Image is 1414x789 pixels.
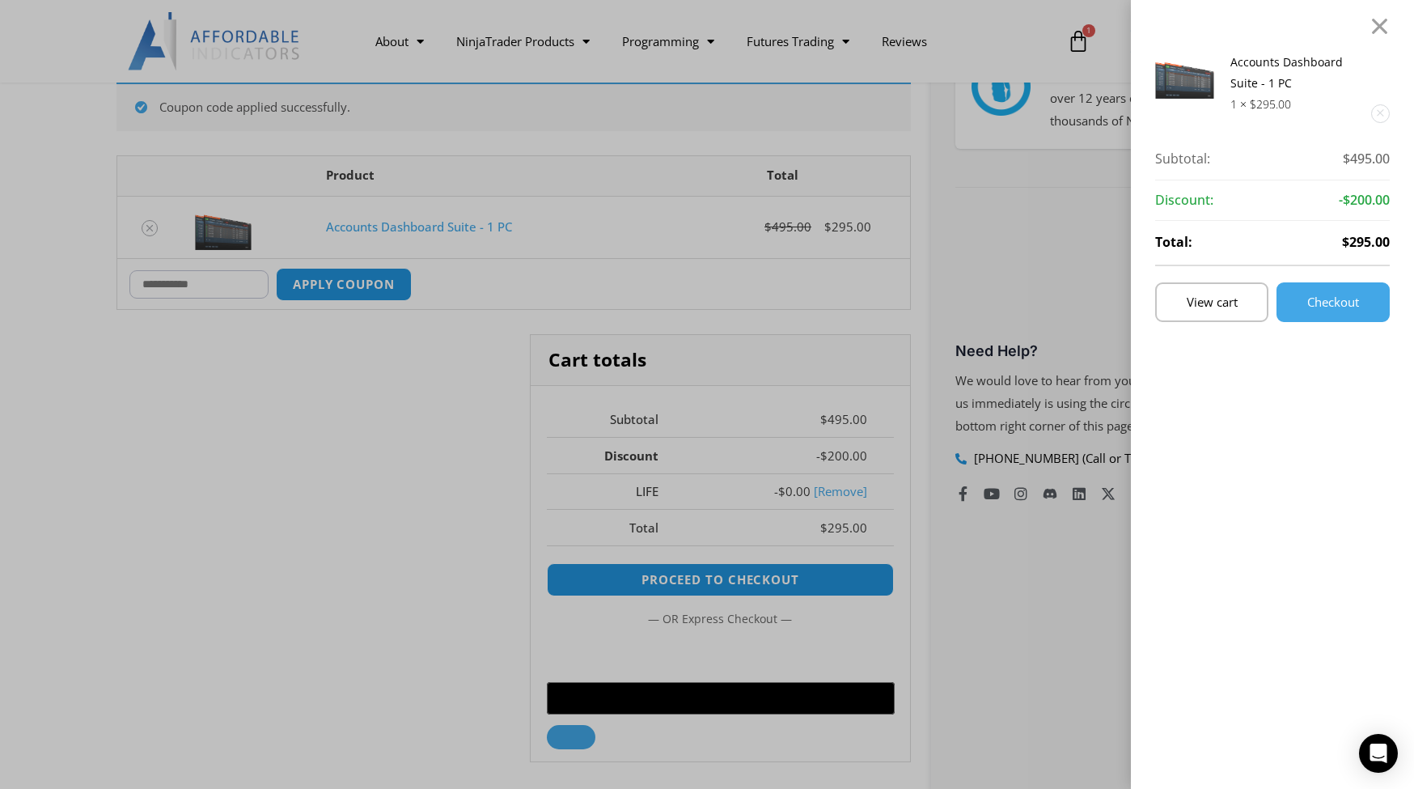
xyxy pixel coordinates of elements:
span: -$200.00 [1339,189,1390,213]
span: Checkout [1307,296,1359,308]
div: Open Intercom Messenger [1359,734,1398,773]
span: $ [1250,96,1256,112]
a: View cart [1155,282,1268,322]
span: View cart [1187,296,1238,308]
span: $495.00 [1343,147,1390,172]
img: Screenshot 2024-08-26 155710eeeee | Affordable Indicators – NinjaTrader [1155,52,1214,99]
a: Checkout [1276,282,1390,322]
a: Accounts Dashboard Suite - 1 PC [1230,54,1343,91]
strong: Total: [1155,231,1192,255]
strong: Discount: [1155,189,1213,213]
button: Buy with GPay [547,682,894,715]
span: 1 × [1230,96,1247,112]
span: $295.00 [1342,231,1390,255]
bdi: 295.00 [1250,96,1291,112]
strong: Subtotal: [1155,147,1210,172]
